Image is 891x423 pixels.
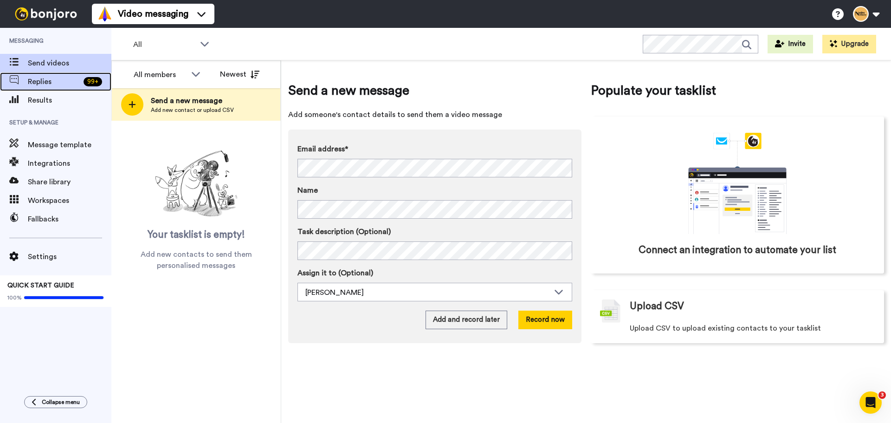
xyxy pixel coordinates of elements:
label: Email address* [297,143,572,155]
img: website_grey.svg [15,24,22,32]
div: v 4.0.25 [26,15,45,22]
div: Domain: [DOMAIN_NAME] [24,24,102,32]
button: Newest [213,65,266,84]
iframe: Intercom live chat [859,391,882,414]
div: 99 + [84,77,102,86]
span: QUICK START GUIDE [7,282,74,289]
span: Connect an integration to automate your list [639,243,836,257]
span: Add new contact or upload CSV [151,106,234,114]
button: Collapse menu [24,396,87,408]
button: Add and record later [426,311,507,329]
span: Upload CSV [630,299,684,313]
span: All [133,39,195,50]
div: Domain Overview [35,55,83,61]
span: Populate your tasklist [591,81,884,100]
span: Your tasklist is empty! [148,228,245,242]
img: tab_keywords_by_traffic_grey.svg [92,54,100,61]
img: logo_orange.svg [15,15,22,22]
span: Integrations [28,158,111,169]
span: Results [28,95,111,106]
span: Fallbacks [28,214,111,225]
button: Invite [768,35,813,53]
img: tab_domain_overview_orange.svg [25,54,32,61]
span: Video messaging [118,7,188,20]
span: 3 [878,391,886,399]
div: animation [668,133,807,234]
span: Send a new message [288,81,581,100]
img: csv-grey.png [600,299,620,323]
span: Settings [28,251,111,262]
span: 100% [7,294,22,301]
div: All members [134,69,187,80]
span: Collapse menu [42,398,80,406]
span: Replies [28,76,80,87]
div: Keywords by Traffic [103,55,156,61]
span: Upload CSV to upload existing contacts to your tasklist [630,323,821,334]
span: Share library [28,176,111,188]
span: Workspaces [28,195,111,206]
span: Add someone's contact details to send them a video message [288,109,581,120]
label: Assign it to (Optional) [297,267,572,279]
img: ready-set-action.png [150,147,243,221]
img: bj-logo-header-white.svg [11,7,81,20]
button: Record now [518,311,572,329]
span: Send videos [28,58,111,69]
img: vm-color.svg [97,7,112,21]
span: Send a new message [151,95,234,106]
div: [PERSON_NAME] [305,287,549,298]
span: Message template [28,139,111,150]
label: Task description (Optional) [297,226,572,237]
button: Upgrade [822,35,876,53]
span: Name [297,185,318,196]
span: Add new contacts to send them personalised messages [125,249,267,271]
